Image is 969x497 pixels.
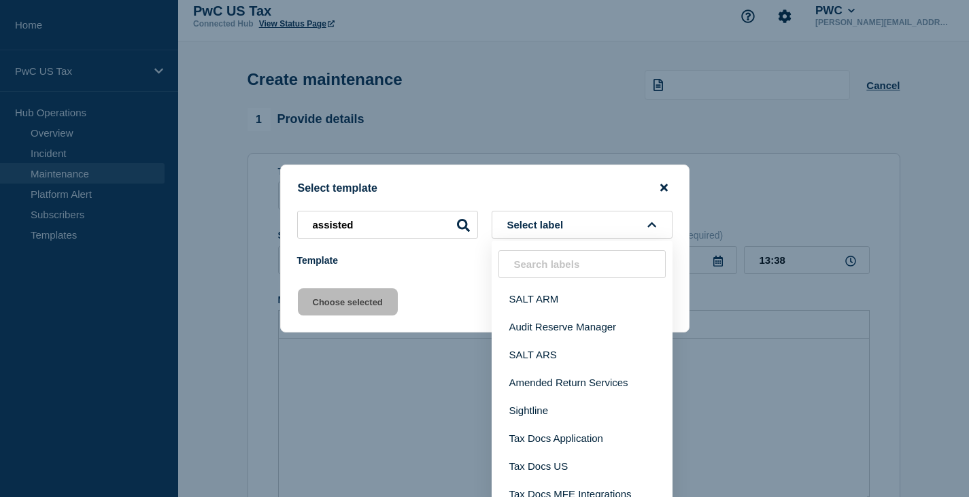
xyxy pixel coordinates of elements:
[298,288,398,315] button: Choose selected
[297,211,478,239] input: Search templates & labels
[507,219,569,230] span: Select label
[492,285,673,313] button: SALT ARM
[498,250,666,278] input: Search labels
[492,452,673,480] button: Tax Docs US
[281,182,689,194] div: Select template
[297,255,514,266] div: Template
[492,313,673,341] button: Audit Reserve Manager
[492,341,673,369] button: SALT ARS
[492,424,673,452] button: Tax Docs Application
[492,369,673,396] button: Amended Return Services
[492,396,673,424] button: Sightline
[656,182,672,194] button: close button
[492,211,673,239] button: Select label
